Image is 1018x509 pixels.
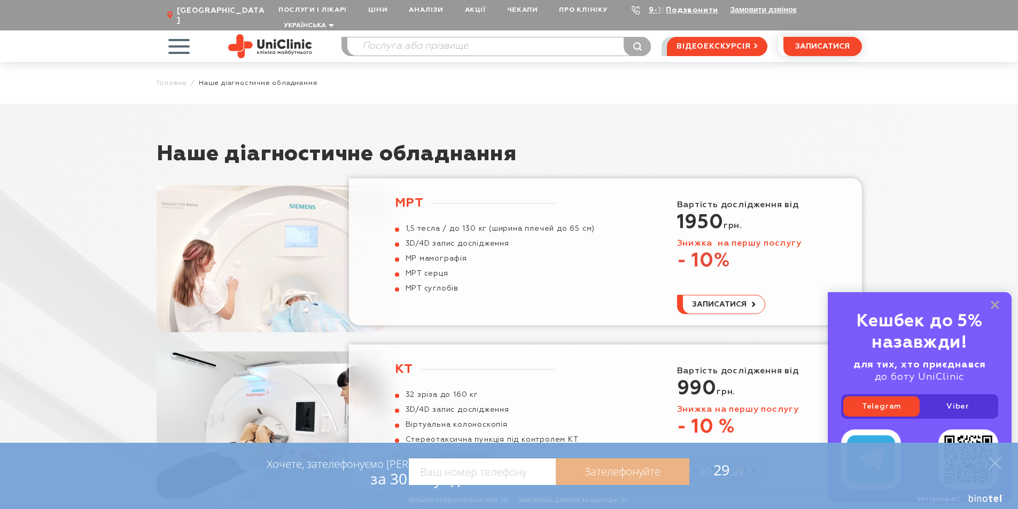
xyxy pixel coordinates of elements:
[677,213,724,232] span: 1950
[556,458,689,485] a: Зателефонуйте
[677,37,750,56] span: відеоекскурсія
[677,239,802,248] font: Знижка на першу послугу
[853,360,986,370] b: для тих, хто приєднався
[395,195,648,293] a: МРТ 1,5 тесла / до 130 кг (ширина плечей до 65 см) 3D/4D запис дослідження МР мамографія МРТ серц...
[729,465,744,479] span: :99
[677,418,735,437] span: - 10 %
[795,43,850,50] span: записатися
[906,495,1005,509] a: Віртуальна АТС
[409,458,556,485] input: Ваш номер телефону
[157,141,862,178] h1: Наше діагностичне обладнання
[267,457,466,487] div: Хочете, зателефонуємо [PERSON_NAME]
[699,465,713,479] span: 00:
[395,224,595,233] li: 1,5 тесла / до 130 кг (ширина плечей до 65 см)
[177,6,268,25] span: [GEOGRAPHIC_DATA]
[677,364,816,379] p: Вартість дослідження від
[284,22,326,29] span: Українська
[395,269,595,278] li: МРТ серця
[843,396,920,417] a: Telegram
[395,239,595,248] li: 3D/4D запис дослідження
[677,405,799,414] font: Знижка на першу послугу
[666,6,718,14] a: Подзвонити
[228,34,312,58] img: Uniclinic
[667,37,767,56] a: відеоекскурсія
[841,359,998,383] div: до боту UniClinic
[649,6,672,14] a: 9-103
[677,252,730,271] span: - 10%
[677,198,816,213] p: Вартість дослідження від
[677,295,765,314] button: записатися
[347,37,651,56] input: Послуга або прізвище
[841,311,998,354] div: Кешбек до 5% назавжди!
[730,5,796,14] button: Замовити дзвінок
[395,435,579,444] li: Стереотаксична пункція під контролем КТ
[677,379,717,398] strong: 990
[395,420,579,429] li: Віртуальна колоноскопія
[395,284,595,293] li: МРТ суглобів
[199,79,317,87] span: Наше діагностичне обладнання
[677,381,816,400] p: грн.
[918,496,961,503] span: Віртуальна АТС
[395,254,595,263] li: МР мамографія
[689,460,744,480] span: 29
[395,195,555,211] h3: МРТ
[395,405,579,414] li: 3D/4D запис дослідження
[920,396,996,417] a: Viber
[395,361,555,377] h3: КТ
[370,468,466,489] span: за 30 секунд?
[395,361,648,479] a: КТ 32 зріза до 160 кг 3D/4D запис дослідження Віртуальна колоноскопія Стереотаксична пункція під ...
[677,215,816,233] p: грн.
[409,495,628,504] div: Вільних операторів на лінії: 10 Замовлень дзвінків за сьогодні: 5+
[157,79,187,87] a: Головна
[692,301,747,308] span: записатися
[281,22,334,30] button: Українська
[783,37,862,56] button: записатися
[395,390,579,400] li: 32 зріза до 160 кг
